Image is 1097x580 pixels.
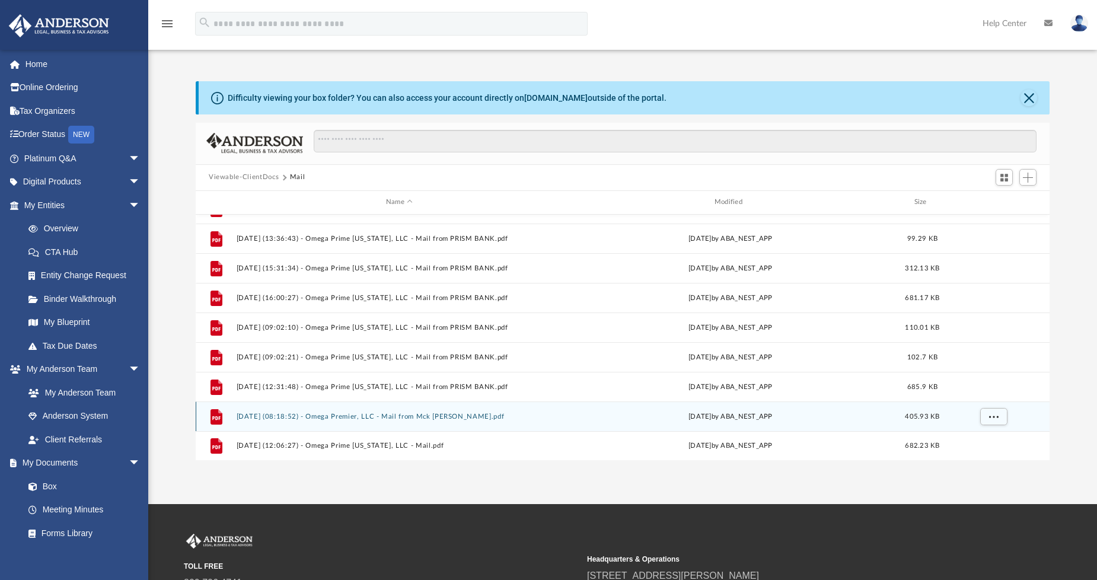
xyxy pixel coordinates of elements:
button: Add [1019,169,1037,186]
a: Order StatusNEW [8,123,158,147]
a: Meeting Minutes [17,498,152,522]
span: arrow_drop_down [129,358,152,382]
div: [DATE] by ABA_NEST_APP [567,263,894,273]
div: grid [196,215,1050,460]
button: [DATE] (12:31:48) - Omega Prime [US_STATE], LLC - Mail from PRISM BANK.pdf [237,383,563,390]
span: arrow_drop_down [129,193,152,218]
span: 312.13 KB [905,264,939,271]
div: Modified [567,197,894,208]
div: [DATE] by ABA_NEST_APP [567,292,894,303]
a: My Entitiesarrow_drop_down [8,193,158,217]
a: Binder Walkthrough [17,287,158,311]
div: [DATE] by ABA_NEST_APP [567,441,894,451]
a: My Blueprint [17,311,152,334]
a: Platinum Q&Aarrow_drop_down [8,146,158,170]
span: 102.7 KB [907,353,937,360]
a: menu [160,23,174,31]
button: [DATE] (08:18:52) - Omega Premier, LLC - Mail from Mck [PERSON_NAME].pdf [237,412,563,420]
a: CTA Hub [17,240,158,264]
button: [DATE] (09:02:21) - Omega Prime [US_STATE], LLC - Mail from PRISM BANK.pdf [237,353,563,361]
span: arrow_drop_down [129,170,152,195]
button: [DATE] (13:36:43) - Omega Prime [US_STATE], LLC - Mail from PRISM BANK.pdf [237,234,563,242]
button: Switch to Grid View [996,169,1013,186]
span: arrow_drop_down [129,146,152,171]
a: Home [8,52,158,76]
div: id [201,197,231,208]
button: [DATE] (12:06:27) - Omega Prime [US_STATE], LLC - Mail.pdf [237,442,563,450]
span: 405.93 KB [905,413,939,419]
div: id [951,197,1034,208]
div: Size [899,197,946,208]
span: 681.17 KB [905,294,939,301]
button: Viewable-ClientDocs [209,172,279,183]
button: [DATE] (09:02:10) - Omega Prime [US_STATE], LLC - Mail from PRISM BANK.pdf [237,323,563,331]
div: [DATE] by ABA_NEST_APP [567,352,894,362]
small: TOLL FREE [184,561,579,572]
a: [DOMAIN_NAME] [524,93,588,103]
i: menu [160,17,174,31]
span: 110.01 KB [905,324,939,330]
div: Name [236,197,562,208]
img: User Pic [1070,15,1088,32]
a: My Anderson Teamarrow_drop_down [8,358,152,381]
span: 99.29 KB [907,235,937,241]
a: Tax Due Dates [17,334,158,358]
div: [DATE] by ABA_NEST_APP [567,322,894,333]
input: Search files and folders [314,130,1037,152]
a: Overview [17,217,158,241]
button: [DATE] (15:31:34) - Omega Prime [US_STATE], LLC - Mail from PRISM BANK.pdf [237,264,563,272]
button: [DATE] (16:00:27) - Omega Prime [US_STATE], LLC - Mail from PRISM BANK.pdf [237,294,563,301]
a: Forms Library [17,521,146,545]
a: Digital Productsarrow_drop_down [8,170,158,194]
img: Anderson Advisors Platinum Portal [5,14,113,37]
div: NEW [68,126,94,144]
a: My Anderson Team [17,381,146,404]
button: More options [980,407,1007,425]
button: Mail [290,172,305,183]
span: 685.9 KB [907,383,937,390]
div: [DATE] by ABA_NEST_APP [567,381,894,392]
a: My Documentsarrow_drop_down [8,451,152,475]
a: Entity Change Request [17,264,158,288]
i: search [198,16,211,29]
div: [DATE] by ABA_NEST_APP [567,233,894,244]
button: Close [1021,90,1037,106]
a: Box [17,474,146,498]
span: 682.23 KB [905,442,939,449]
img: Anderson Advisors Platinum Portal [184,534,255,549]
a: Tax Organizers [8,99,158,123]
a: Online Ordering [8,76,158,100]
div: [DATE] by ABA_NEST_APP [567,411,894,422]
small: Headquarters & Operations [587,554,982,565]
a: Anderson System [17,404,152,428]
span: arrow_drop_down [129,451,152,476]
div: Difficulty viewing your box folder? You can also access your account directly on outside of the p... [228,92,667,104]
a: Client Referrals [17,428,152,451]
